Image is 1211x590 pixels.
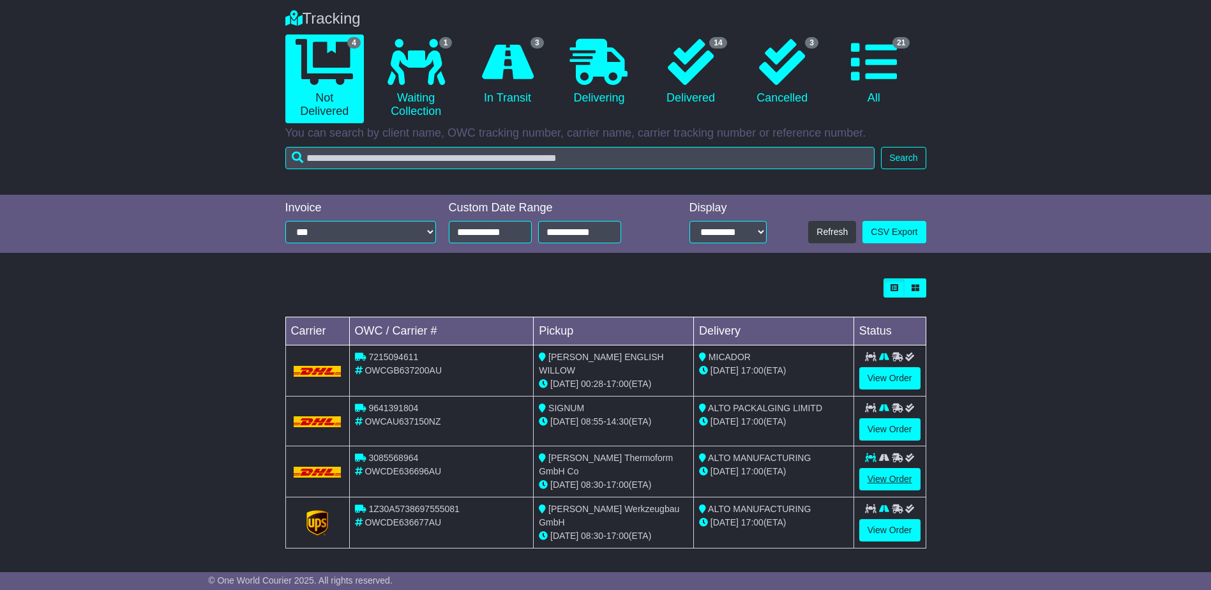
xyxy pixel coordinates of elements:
[711,517,739,527] span: [DATE]
[606,531,629,541] span: 17:00
[834,34,913,110] a: 21 All
[709,352,751,362] span: MICADOR
[606,480,629,490] span: 17:00
[581,379,603,389] span: 00:28
[741,365,763,375] span: 17:00
[534,317,694,345] td: Pickup
[741,466,763,476] span: 17:00
[377,34,455,123] a: 1 Waiting Collection
[368,504,459,514] span: 1Z30A5738697555081
[285,317,349,345] td: Carrier
[581,416,603,427] span: 08:55
[741,517,763,527] span: 17:00
[805,37,818,49] span: 3
[606,416,629,427] span: 14:30
[294,366,342,376] img: DHL.png
[859,519,921,541] a: View Order
[365,466,441,476] span: OWCDE636696AU
[347,37,361,49] span: 4
[349,317,534,345] td: OWC / Carrier #
[365,416,440,427] span: OWCAU637150NZ
[365,517,441,527] span: OWCDE636677AU
[881,147,926,169] button: Search
[550,416,578,427] span: [DATE]
[539,453,673,476] span: [PERSON_NAME] Thermoform GmbH Co
[548,403,584,413] span: SIGNUM
[859,468,921,490] a: View Order
[581,480,603,490] span: 08:30
[708,504,811,514] span: ALTO MANUFACTURING
[699,364,848,377] div: (ETA)
[539,478,688,492] div: - (ETA)
[862,221,926,243] a: CSV Export
[539,504,679,527] span: [PERSON_NAME] Werkzeugbau GmbH
[294,467,342,477] img: DHL.png
[539,529,688,543] div: - (ETA)
[294,416,342,427] img: DHL.png
[693,317,854,345] td: Delivery
[581,531,603,541] span: 08:30
[550,531,578,541] span: [DATE]
[306,510,328,536] img: GetCarrierServiceLogo
[539,377,688,391] div: - (ETA)
[709,37,726,49] span: 14
[699,516,848,529] div: (ETA)
[368,403,418,413] span: 9641391804
[208,575,393,586] span: © One World Courier 2025. All rights reserved.
[279,10,933,28] div: Tracking
[530,37,544,49] span: 3
[808,221,856,243] button: Refresh
[892,37,910,49] span: 21
[743,34,822,110] a: 3 Cancelled
[711,365,739,375] span: [DATE]
[651,34,730,110] a: 14 Delivered
[859,367,921,390] a: View Order
[285,34,364,123] a: 4 Not Delivered
[285,126,926,140] p: You can search by client name, OWC tracking number, carrier name, carrier tracking number or refe...
[741,416,763,427] span: 17:00
[708,403,822,413] span: ALTO PACKALGING LIMITD
[708,453,811,463] span: ALTO MANUFACTURING
[550,379,578,389] span: [DATE]
[365,365,442,375] span: OWCGB637200AU
[859,418,921,441] a: View Order
[711,416,739,427] span: [DATE]
[550,480,578,490] span: [DATE]
[449,201,654,215] div: Custom Date Range
[468,34,546,110] a: 3 In Transit
[711,466,739,476] span: [DATE]
[606,379,629,389] span: 17:00
[560,34,638,110] a: Delivering
[689,201,767,215] div: Display
[854,317,926,345] td: Status
[285,201,436,215] div: Invoice
[539,352,663,375] span: [PERSON_NAME] ENGLISH WILLOW
[368,453,418,463] span: 3085568964
[439,37,453,49] span: 1
[699,465,848,478] div: (ETA)
[699,415,848,428] div: (ETA)
[368,352,418,362] span: 7215094611
[539,415,688,428] div: - (ETA)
